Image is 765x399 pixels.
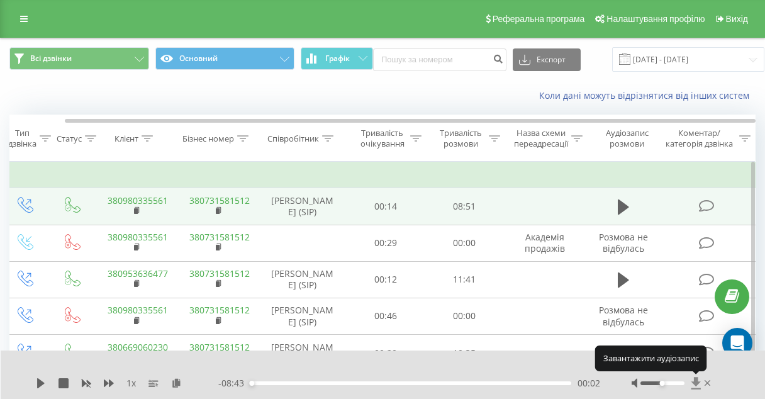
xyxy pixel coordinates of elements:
td: 10:35 [425,335,504,371]
div: Завантажити аудіозапис [595,346,707,371]
div: Accessibility label [660,381,665,386]
div: Тривалість розмови [436,128,486,149]
div: Open Intercom Messenger [722,328,752,358]
span: Вихід [726,14,748,24]
td: 00:46 [347,298,425,334]
span: 00:02 [578,377,600,390]
td: [PERSON_NAME] (SIP) [259,261,347,298]
input: Пошук за номером [373,48,506,71]
div: Клієнт [114,133,138,144]
td: 08:51 [425,188,504,225]
div: Коментар/категорія дзвінка [662,128,736,149]
a: 380731581512 [189,341,250,353]
td: 00:29 [347,225,425,261]
td: 00:20 [347,335,425,371]
button: Експорт [513,48,581,71]
a: 380980335561 [108,304,168,316]
a: 380731581512 [189,231,250,243]
div: Accessibility label [249,381,254,386]
a: 380980335561 [108,194,168,206]
a: Коли дані можуть відрізнятися вiд інших систем [539,89,756,101]
a: 380731581512 [189,304,250,316]
td: [PERSON_NAME] (SIP) [259,335,347,371]
span: Всі дзвінки [30,53,72,64]
td: 00:00 [425,298,504,334]
a: 380953636477 [108,267,168,279]
a: 380731581512 [189,194,250,206]
div: Аудіозапис розмови [596,128,657,149]
span: 1 x [126,377,136,390]
td: [PERSON_NAME] (SIP) [259,188,347,225]
span: Розмова не відбулась [599,304,648,327]
div: Співробітник [267,133,319,144]
div: Тип дзвінка [8,128,36,149]
td: 11:41 [425,261,504,298]
div: Назва схеми переадресації [514,128,568,149]
button: Основний [155,47,295,70]
span: Графік [325,54,350,63]
td: [PERSON_NAME] (SIP) [259,298,347,334]
a: 380669060230 [108,341,168,353]
td: Академія продажів [504,225,586,261]
a: 380980335561 [108,231,168,243]
div: Бізнес номер [182,133,234,144]
span: Налаштування профілю [606,14,705,24]
span: - 08:43 [218,377,250,390]
td: 00:00 [425,225,504,261]
a: 380731581512 [189,267,250,279]
button: Графік [301,47,373,70]
div: Статус [57,133,82,144]
td: 00:12 [347,261,425,298]
td: 00:14 [347,188,425,225]
span: Розмова не відбулась [599,231,648,254]
div: Тривалість очікування [357,128,407,149]
button: Всі дзвінки [9,47,149,70]
span: Реферальна програма [493,14,585,24]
